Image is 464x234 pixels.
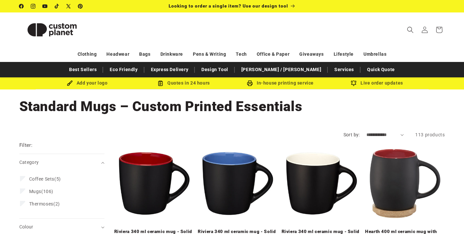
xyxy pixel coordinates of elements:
a: Headwear [106,49,129,60]
a: Umbrellas [363,49,386,60]
a: Eco Friendly [106,64,141,75]
label: Sort by: [343,132,360,137]
span: Thermoses [29,201,53,206]
span: Category [19,160,39,165]
span: Coffee Sets [29,176,55,182]
a: [PERSON_NAME] / [PERSON_NAME] [238,64,325,75]
a: Services [331,64,357,75]
a: Best Sellers [66,64,100,75]
a: Lifestyle [334,49,354,60]
div: Add your logo [39,79,136,87]
h1: Standard Mugs – Custom Printed Essentials [19,98,445,115]
img: Order updates [351,80,357,86]
span: Mugs [29,189,41,194]
img: Custom Planet [19,15,85,45]
span: Looking to order a single item? Use our design tool [169,3,288,9]
div: Live order updates [329,79,425,87]
a: Office & Paper [257,49,289,60]
a: Drinkware [160,49,183,60]
div: Quotes in 24 hours [136,79,232,87]
span: 113 products [415,132,445,137]
a: Pens & Writing [193,49,226,60]
a: Giveaways [299,49,324,60]
a: Tech [236,49,247,60]
img: Order Updates Icon [158,80,163,86]
a: Bags [139,49,150,60]
span: (106) [29,188,53,194]
span: Colour [19,224,33,229]
h2: Filter: [19,142,33,149]
a: Design Tool [198,64,232,75]
a: Quick Quote [364,64,398,75]
a: Custom Planet [17,12,87,47]
span: (2) [29,201,60,207]
a: Express Delivery [148,64,192,75]
div: In-house printing service [232,79,329,87]
span: (5) [29,176,61,182]
summary: Search [403,23,418,37]
img: In-house printing [247,80,253,86]
summary: Category (0 selected) [19,154,104,171]
a: Clothing [78,49,97,60]
img: Brush Icon [67,80,73,86]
